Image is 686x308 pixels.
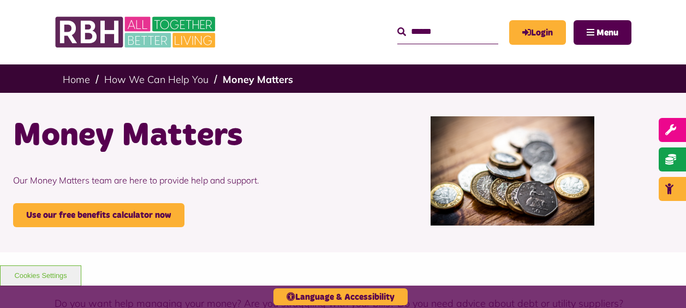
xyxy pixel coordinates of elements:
[509,20,566,45] a: MyRBH
[55,11,218,54] img: RBH
[637,259,686,308] iframe: Netcall Web Assistant for live chat
[596,28,618,37] span: Menu
[13,203,184,227] a: Use our free benefits calculator now
[13,115,335,157] h1: Money Matters
[63,73,90,86] a: Home
[273,288,408,305] button: Language & Accessibility
[13,157,335,203] p: Our Money Matters team are here to provide help and support.
[104,73,208,86] a: How We Can Help You
[223,73,293,86] a: Money Matters
[574,20,631,45] button: Navigation
[431,116,594,226] img: Money 2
